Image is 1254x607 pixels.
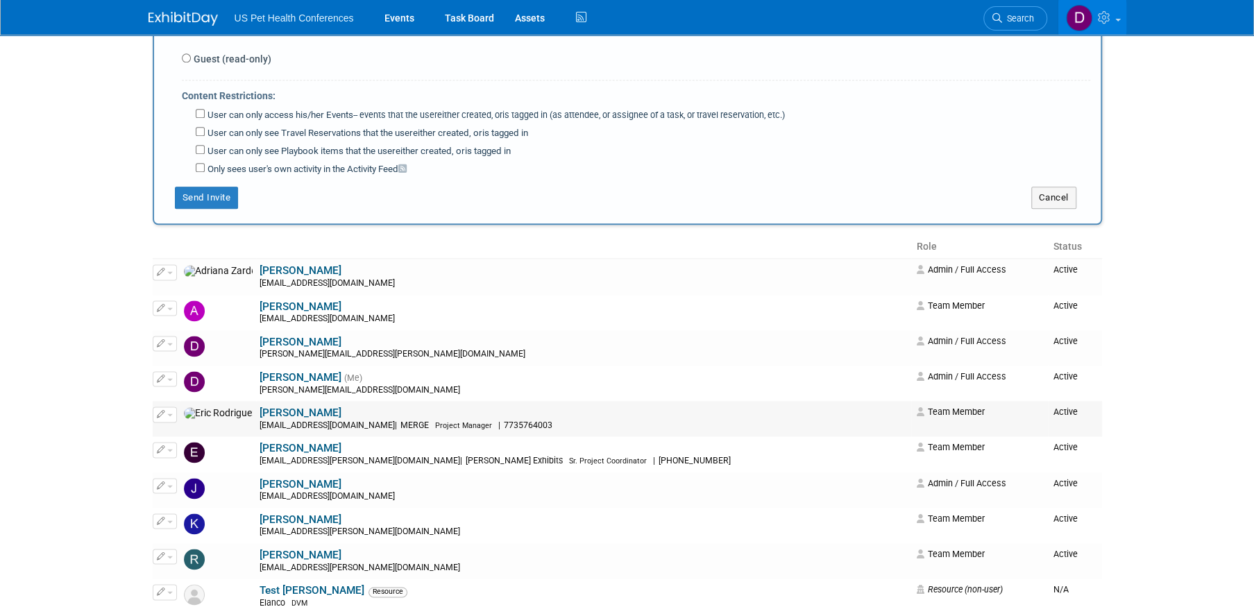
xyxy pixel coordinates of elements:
[191,52,271,66] label: Guest (read-only)
[498,420,500,430] span: |
[435,421,492,430] span: Project Manager
[184,407,253,420] img: Eric Rodriguez
[260,407,341,419] a: [PERSON_NAME]
[260,264,341,277] a: [PERSON_NAME]
[368,587,407,597] span: Resource
[184,300,205,321] img: Ashley Pierre-Louis
[260,491,908,502] div: [EMAIL_ADDRESS][DOMAIN_NAME]
[917,442,985,452] span: Team Member
[260,349,908,360] div: [PERSON_NAME][EMAIL_ADDRESS][PERSON_NAME][DOMAIN_NAME]
[205,127,528,140] label: User can only see Travel Reservations that the user is tagged in
[1048,235,1101,259] th: Status
[184,442,205,463] img: Erika Plata
[260,549,341,561] a: [PERSON_NAME]
[260,456,908,467] div: [EMAIL_ADDRESS][PERSON_NAME][DOMAIN_NAME]
[917,584,1003,595] span: Resource (non-user)
[569,456,647,465] span: Sr. Project Coordinator
[260,527,908,538] div: [EMAIL_ADDRESS][PERSON_NAME][DOMAIN_NAME]
[205,109,785,122] label: User can only access his/her Events
[260,300,341,313] a: [PERSON_NAME]
[1053,584,1069,595] span: N/A
[260,563,908,574] div: [EMAIL_ADDRESS][PERSON_NAME][DOMAIN_NAME]
[260,371,341,384] a: [PERSON_NAME]
[437,110,502,120] span: either created, or
[184,584,205,605] img: Resource
[917,549,985,559] span: Team Member
[917,300,985,311] span: Team Member
[149,12,218,26] img: ExhibitDay
[1002,13,1034,24] span: Search
[917,336,1006,346] span: Admin / Full Access
[260,513,341,526] a: [PERSON_NAME]
[184,478,205,499] img: Jessica Ocampo
[655,456,735,465] span: [PHONE_NUMBER]
[396,146,465,156] span: either created, or
[184,549,205,570] img: Ryan Fitzpatrick
[1053,407,1078,417] span: Active
[1031,187,1076,209] button: Cancel
[1053,300,1078,311] span: Active
[353,110,785,120] span: -- events that the user is tagged in (as attendee, or assignee of a task, or travel reservation, ...
[205,145,511,158] label: User can only see Playbook items that the user is tagged in
[184,265,253,277] img: Adriana Zardus
[260,278,908,289] div: [EMAIL_ADDRESS][DOMAIN_NAME]
[184,513,205,534] img: Kyle Miguel
[911,235,1048,259] th: Role
[260,420,908,431] div: [EMAIL_ADDRESS][DOMAIN_NAME]
[175,187,239,209] button: Send Invite
[917,264,1006,275] span: Admin / Full Access
[1053,336,1078,346] span: Active
[1053,371,1078,382] span: Active
[917,478,1006,488] span: Admin / Full Access
[184,371,205,392] img: Debra Smith
[205,163,407,176] label: Only sees user's own activity in the Activity Feed
[260,442,341,454] a: [PERSON_NAME]
[653,456,655,465] span: |
[1053,549,1078,559] span: Active
[182,80,1090,106] div: Content Restrictions:
[917,513,985,524] span: Team Member
[235,12,354,24] span: US Pet Health Conferences
[1053,478,1078,488] span: Active
[917,371,1006,382] span: Admin / Full Access
[500,420,557,430] span: 7735764003
[260,584,364,597] a: Test [PERSON_NAME]
[397,420,433,430] span: MERGE
[260,314,908,325] div: [EMAIL_ADDRESS][DOMAIN_NAME]
[260,336,341,348] a: [PERSON_NAME]
[1053,513,1078,524] span: Active
[1053,264,1078,275] span: Active
[260,385,908,396] div: [PERSON_NAME][EMAIL_ADDRESS][DOMAIN_NAME]
[460,456,462,465] span: |
[1053,442,1078,452] span: Active
[1066,5,1092,31] img: Debra Smith
[260,478,341,490] a: [PERSON_NAME]
[395,420,397,430] span: |
[344,373,362,383] span: (Me)
[917,407,985,417] span: Team Member
[184,336,205,357] img: David Gosche
[983,6,1047,31] a: Search
[462,456,567,465] span: [PERSON_NAME] Exhibits
[413,128,482,138] span: either created, or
